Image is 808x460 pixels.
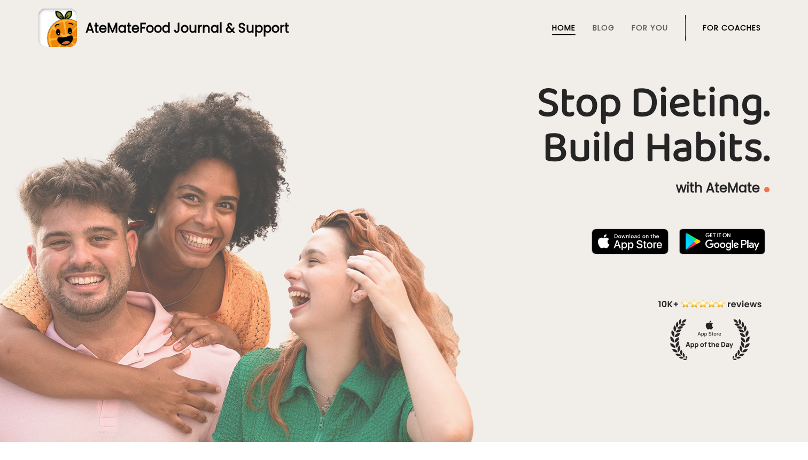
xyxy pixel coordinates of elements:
img: badge-download-google.png [679,229,765,254]
a: Home [552,24,576,32]
a: For You [632,24,668,32]
div: AteMate [77,19,289,37]
a: Blog [593,24,615,32]
img: home-hero-appoftheday.png [650,298,770,360]
span: Food Journal & Support [139,19,289,37]
a: For Coaches [703,24,761,32]
p: with AteMate [38,180,770,197]
a: AteMateFood Journal & Support [38,9,770,47]
h1: Stop Dieting. Build Habits. [38,81,770,171]
img: badge-download-apple.svg [592,229,669,254]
